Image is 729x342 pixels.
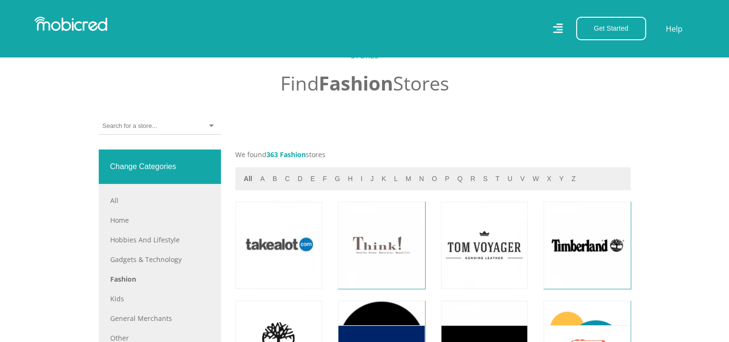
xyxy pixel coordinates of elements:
[429,173,440,184] button: o
[544,173,554,184] button: x
[266,150,278,159] span: 363
[235,149,631,160] p: We found stores
[110,274,209,284] a: Fashion
[358,173,365,184] button: i
[319,70,393,96] span: Fashion
[530,173,542,184] button: w
[99,51,631,60] h5: STORES
[480,173,490,184] button: s
[241,173,255,184] button: All
[257,173,267,184] button: a
[282,173,292,184] button: c
[467,173,478,184] button: r
[270,173,280,184] button: b
[576,17,646,40] button: Get Started
[368,173,377,184] button: j
[493,173,503,184] button: t
[517,173,527,184] button: v
[320,173,330,184] button: f
[110,235,209,245] a: Hobbies and Lifestyle
[110,254,209,264] a: Gadgets & Technology
[391,173,401,184] button: l
[110,313,209,323] a: General Merchants
[345,173,356,184] button: h
[110,294,209,304] a: Kids
[568,173,579,184] button: z
[416,173,427,184] button: n
[379,173,389,184] button: k
[442,173,452,184] button: p
[110,195,209,205] a: All
[103,122,157,130] input: Search for a store...
[99,72,631,95] h2: Find Stores
[454,173,465,184] button: q
[308,173,318,184] button: e
[99,149,221,184] div: Change Categories
[332,173,343,184] button: g
[110,215,209,225] a: Home
[505,173,515,184] button: u
[403,173,414,184] button: m
[295,173,305,184] button: d
[556,173,567,184] button: y
[280,150,306,159] span: Fashion
[665,23,683,35] a: Help
[35,17,107,31] img: Mobicred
